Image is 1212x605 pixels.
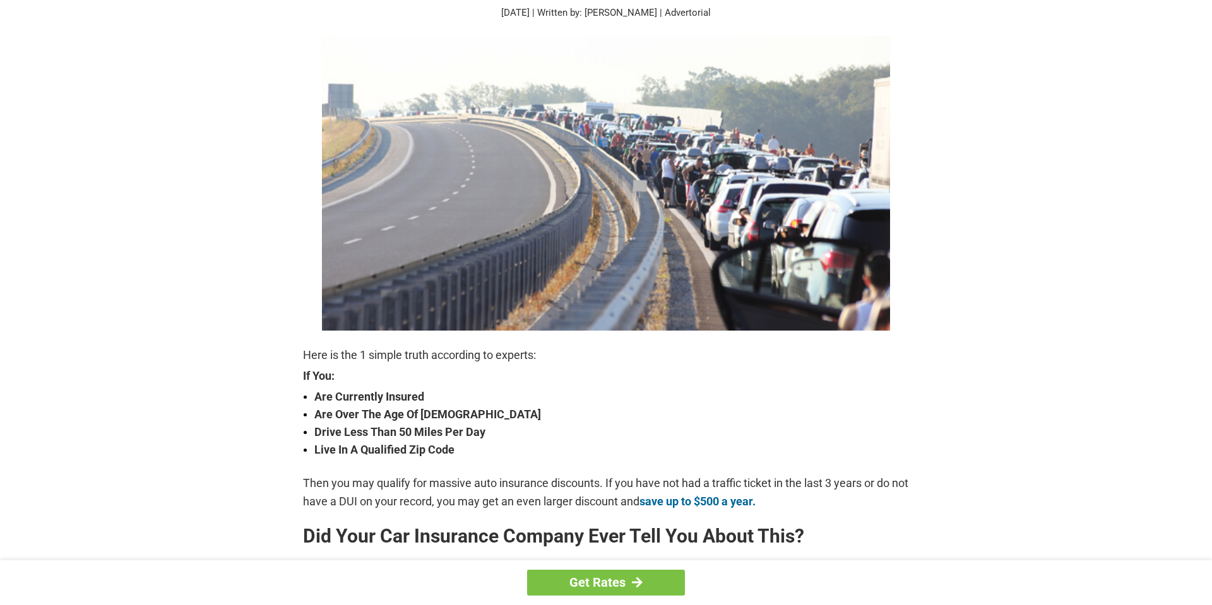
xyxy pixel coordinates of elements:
p: Then you may qualify for massive auto insurance discounts. If you have not had a traffic ticket i... [303,474,909,510]
p: Here is the 1 simple truth according to experts: [303,346,909,364]
strong: If You: [303,370,909,382]
strong: Live In A Qualified Zip Code [314,441,909,459]
strong: Drive Less Than 50 Miles Per Day [314,423,909,441]
strong: Are Over The Age Of [DEMOGRAPHIC_DATA] [314,406,909,423]
a: Get Rates [527,570,685,596]
p: [DATE] | Written by: [PERSON_NAME] | Advertorial [303,6,909,20]
strong: Are Currently Insured [314,388,909,406]
h2: Did Your Car Insurance Company Ever Tell You About This? [303,526,909,546]
a: save up to $500 a year. [639,495,756,508]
